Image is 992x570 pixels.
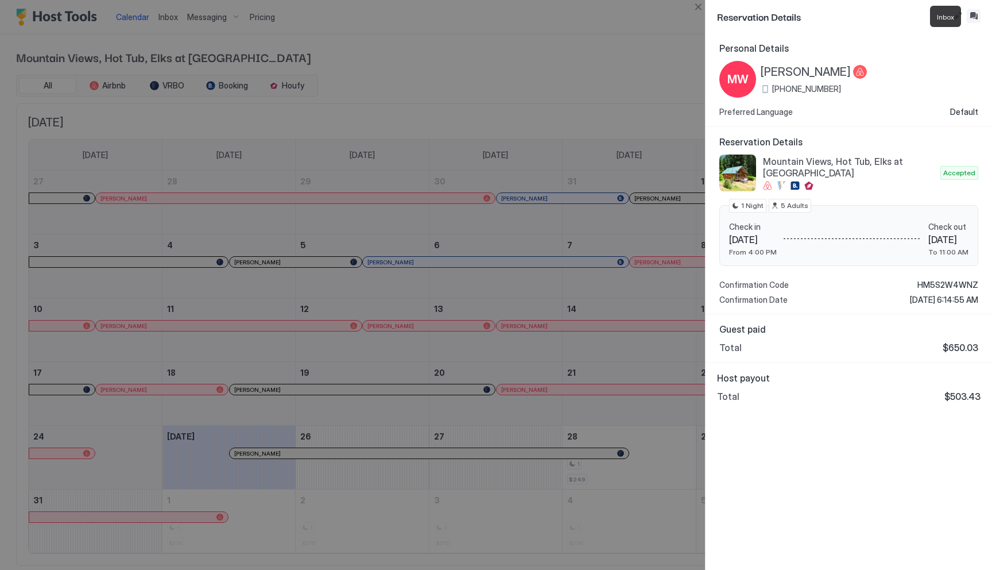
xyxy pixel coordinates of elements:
[717,9,948,24] span: Reservation Details
[719,280,789,290] span: Confirmation Code
[917,280,978,290] span: HM5S2W4WNZ
[719,323,978,335] span: Guest paid
[729,248,777,256] span: From 4:00 PM
[717,391,739,402] span: Total
[943,342,978,353] span: $650.03
[741,201,764,211] span: 1 Night
[719,155,756,191] div: listing image
[781,201,808,211] span: 5 Adults
[928,222,968,232] span: Check out
[950,107,978,117] span: Default
[717,372,981,384] span: Host payout
[772,84,841,94] span: [PHONE_NUMBER]
[763,156,936,179] span: Mountain Views, Hot Tub, Elks at [GEOGRAPHIC_DATA]
[11,531,39,559] iframe: Intercom live chat
[719,107,793,117] span: Preferred Language
[928,248,968,256] span: To 11:00 AM
[719,136,978,148] span: Reservation Details
[729,234,777,245] span: [DATE]
[967,9,981,23] button: Inbox
[943,168,975,178] span: Accepted
[910,295,978,305] span: [DATE] 6:14:55 AM
[719,295,788,305] span: Confirmation Date
[719,342,742,353] span: Total
[729,222,777,232] span: Check in
[727,71,749,88] span: MW
[719,43,978,54] span: Personal Details
[937,13,954,21] span: Inbox
[928,234,968,245] span: [DATE]
[944,391,981,402] span: $503.43
[761,65,851,79] span: [PERSON_NAME]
